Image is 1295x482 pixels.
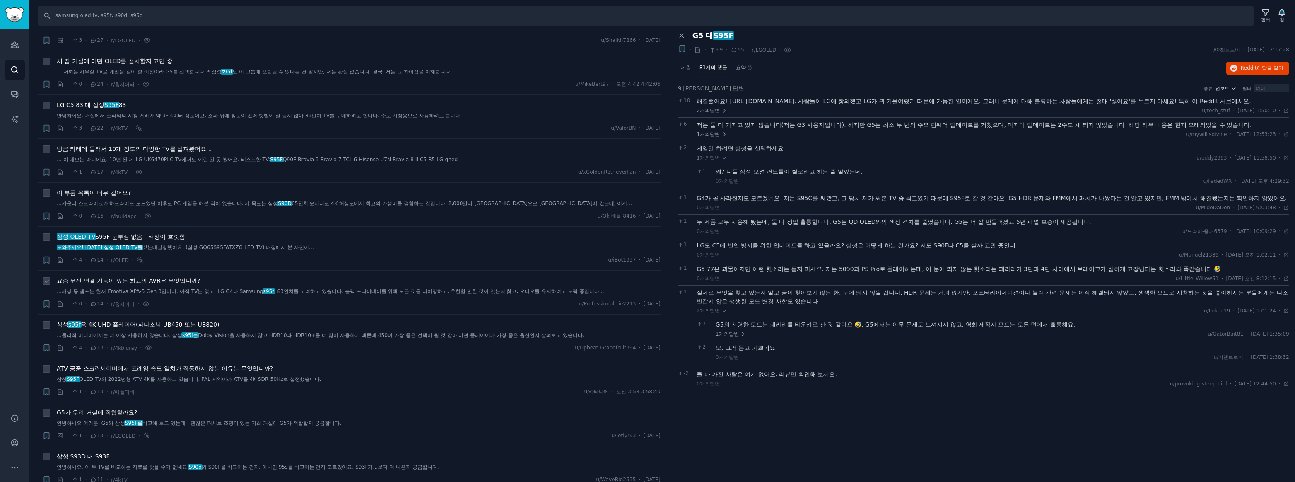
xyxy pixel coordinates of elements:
[85,81,87,87] font: ·
[95,233,185,240] font: S95F 눈부심 없음 - 색상이 흐릿함
[683,85,731,92] font: [PERSON_NAME]
[644,301,661,307] font: [DATE]
[79,37,82,43] font: 3
[684,242,687,247] font: 1
[1243,47,1245,53] font: ·
[67,81,69,87] font: ·
[67,125,69,131] font: ·
[57,233,95,240] font: 삼성 OLED TV
[57,365,273,372] font: ATV 공중 스크린세이버에서 프레임 속도 일치가 작동하지 않는 이유는 무엇입니까?
[1262,65,1283,71] font: 답글 달기
[1235,228,1276,234] font: [DATE] 10:09:29
[57,376,67,382] font: 삼성
[697,195,1287,201] font: G4가 곧 사라질지도 모르겠네요. 저는 S95C를 써봤고, 그 당시 제가 써본 TV 중 최고였기 때문에 S95F로 갈 것 같아요. G5 HDR 문제와 FMM에서 패치가 나왔다...
[703,321,706,327] font: 3
[1240,178,1289,184] font: [DATE] 오후 4:29:32
[697,242,1021,249] font: LG도 C5에 번인 방지를 위한 업데이트를 하고 있을까요? 삼성은 어떻게 하는 건가요? 저도 S90F나 C5를 살까 고민 중인데...
[1235,381,1276,387] font: [DATE] 12:44:50
[119,102,126,108] font: 83
[57,452,110,461] a: 삼성 S93D 대 S93F
[57,157,270,162] font: ... 이 데모는 아니에요. 10년 된 제 LG UK6470PLC TV에서도 이런 걸 못 봤어요. 테스트한 TV:
[1196,155,1227,161] font: u/eddy2393
[1182,228,1227,234] font: u/드라이-증거6379
[79,81,82,87] font: 0
[57,464,661,471] a: 안녕하세요, 이 두 TV를 비교하는 자료를 찾을 수가 없네요.S90d와 S90F를 비교하는 건지, 아니면 95s를 비교하는 건지 모르겠어요. S93F가...보다 더 나은지 궁...
[697,98,1251,104] font: 해결됐어요! [URL][DOMAIN_NAME]. 사람들이 LG에 항의했고 LG가 귀 기울여줬기 때문에 가능한 일이에요. 그러니 문제에 대해 불평하는 사람들에게는 절대 '싫어요...
[1186,131,1227,137] font: u/mywillisdivine
[57,320,219,329] a: 삼성s95f용 4K UHD 플레이어(파나소닉 UB450 또는 UB820)
[79,301,82,307] font: 0
[106,81,108,87] font: ·
[644,169,661,175] font: [DATE]
[601,37,636,43] font: u/Shaikh7866
[697,145,786,152] font: 게임만 하려면 삼성을 선택하세요.
[684,371,689,376] font: -2
[1176,276,1219,281] font: u/Little_Willow51
[1202,108,1230,114] font: u/tech_stuf
[111,433,135,439] font: r/LGOLED
[130,169,132,175] font: ·
[140,344,142,351] font: ·
[1208,331,1244,337] font: u/GatorBait81
[1247,331,1248,337] font: ·
[137,300,139,307] font: ·
[57,189,131,196] font: 이 부품 목록이 너무 길어요?
[1279,131,1281,137] font: ·
[1251,331,1289,337] font: [DATE] 1:35:09
[142,245,157,250] font: 샀는데
[1226,252,1276,258] font: [DATE] 오전 1:02:11
[111,82,135,87] font: r/홈시어터
[1230,381,1232,387] font: ·
[644,37,661,43] font: [DATE]
[697,131,710,137] font: 1개의
[747,46,749,53] font: ·
[137,81,139,87] font: ·
[111,38,135,44] font: r/LGOLED
[283,157,458,162] font: Q90F Bravia 3 Bravia 7 TCL 6 Hisense U7N Bravia 8 II C5 B5 LG qned
[716,168,863,175] font: 왜? 다들 삼성 모션 컨트롤이 별로라고 하는 줄 알았는데.
[1275,7,1289,24] button: 길
[710,108,720,114] font: 답변
[67,257,69,263] font: ·
[57,453,110,460] font: 삼성 S93D 대 S93F
[1226,276,1276,281] font: [DATE] 오전 8:12:15
[79,433,82,438] font: 1
[639,213,641,219] font: ·
[79,169,82,175] font: 1
[1238,108,1276,114] font: [DATE] 1:50:10
[575,345,636,351] font: u/Upbeat-Grapefruit394
[57,408,137,417] a: G5가 우리 거실에 적합할까요?
[57,113,462,119] font: 안녕하세요. 거실에서 소파와의 시청 거리가 약 3~4미터 정도이고, 소파 뒤에 창문이 있어 햇빛이 잘 들지 않아 83인치 TV를 구매하려고 합니다. 주로 시청용으로 사용하려고...
[57,276,200,285] a: 요즘 무선 연결 기능이 있는 최고의 AVR은 무엇입니까?
[198,332,584,338] font: Dolby Vision을 사용하지 않고 HDR10과 HDR10+를 더 많이 사용하기 때문에 450이 가장 좋은 선택이 될 것 같아 어떤 플레이어가 가장 좋은 옵션인지 살펴보고...
[57,112,661,120] a: 안녕하세요. 거실에서 소파와의 시청 거리가 약 3~4미터 정도이고, 소파 뒤에 창문이 있어 햇빛이 잘 들지 않아 83인치 TV를 구매하려고 합니다. 주로 시청용으로 사용하려고...
[1170,381,1227,387] font: u/provoking-steep-dipl
[97,81,104,87] font: 24
[57,245,142,250] font: 도와주세요! [DATE] 삼성 OLED TV를
[1226,62,1289,75] button: Reddit에답글 달기
[67,300,69,307] font: ·
[1251,354,1289,360] font: [DATE] 1:38:32
[716,344,775,351] font: 오, 그거 듣고 기쁘네요
[684,289,687,295] font: 1
[1279,228,1281,234] font: ·
[106,344,108,351] font: ·
[1261,17,1271,22] font: 필터
[1230,131,1232,137] font: ·
[1254,84,1289,92] input: 예어
[736,65,746,70] font: 요약
[85,213,87,219] font: ·
[726,46,728,53] font: ·
[644,345,661,351] font: [DATE]
[729,331,739,337] font: 답변
[79,125,82,131] font: 3
[598,213,636,219] font: u/Ok-배틀-8416
[710,308,720,314] font: 답변
[1238,205,1276,211] font: [DATE] 9:03:48
[97,257,104,263] font: 14
[1203,178,1232,184] font: u/FadedWX
[182,332,198,338] font: s95f는
[106,125,108,131] font: ·
[85,125,87,131] font: ·
[1179,252,1218,258] font: u/Manuel21389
